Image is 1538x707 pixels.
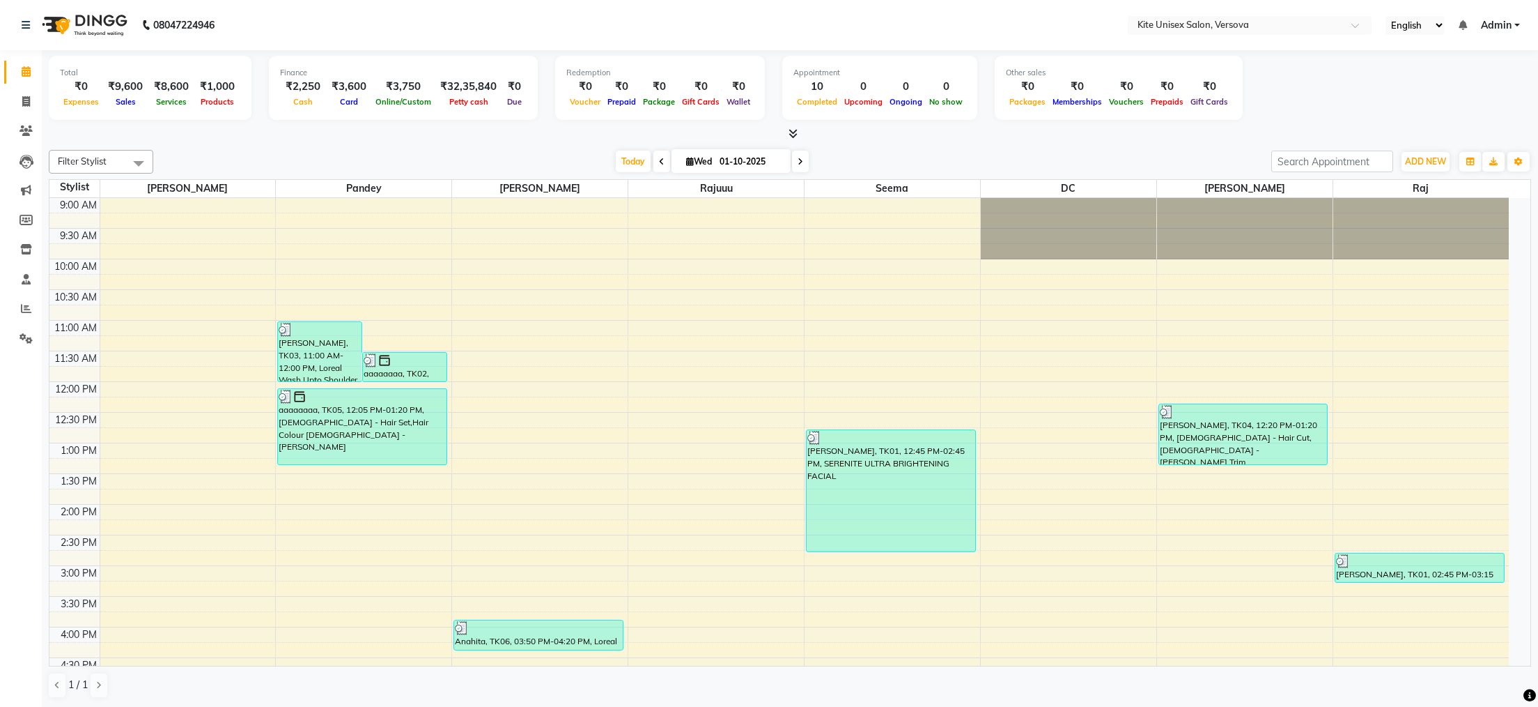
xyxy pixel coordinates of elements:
div: 2:30 PM [58,535,100,550]
span: Rajuuu [628,180,804,197]
input: 2025-10-01 [715,151,785,172]
span: Package [639,97,678,107]
span: Gift Cards [678,97,723,107]
input: Search Appointment [1271,151,1393,172]
button: ADD NEW [1401,152,1450,172]
span: Due [504,97,525,107]
span: Voucher [566,97,604,107]
span: 1 / 1 [68,678,88,692]
div: ₹1,000 [194,79,240,95]
span: No show [926,97,966,107]
span: [PERSON_NAME] [1157,180,1333,197]
div: Anahita, TK06, 03:50 PM-04:20 PM, Loreal Wash Upto Shoulder [454,621,623,650]
span: Memberships [1049,97,1105,107]
span: Vouchers [1105,97,1147,107]
div: 10 [793,79,841,95]
span: DC [981,180,1156,197]
span: Upcoming [841,97,886,107]
div: 12:00 PM [52,382,100,397]
span: Expenses [60,97,102,107]
div: Finance [280,67,527,79]
div: Appointment [793,67,966,79]
span: ADD NEW [1405,156,1446,167]
span: Services [153,97,190,107]
div: ₹0 [1187,79,1232,95]
span: Today [616,151,651,172]
div: 9:30 AM [57,229,100,243]
div: 3:30 PM [58,597,100,611]
span: Admin [1481,18,1512,33]
div: ₹0 [502,79,527,95]
span: Petty cash [446,97,492,107]
div: Stylist [49,180,100,195]
div: 4:00 PM [58,628,100,642]
div: 0 [841,79,886,95]
span: Prepaids [1147,97,1187,107]
div: ₹0 [1105,79,1147,95]
div: Redemption [566,67,754,79]
div: 11:00 AM [52,321,100,335]
div: Total [60,67,240,79]
div: ₹8,600 [148,79,194,95]
span: Packages [1006,97,1049,107]
div: ₹0 [639,79,678,95]
div: ₹2,250 [280,79,326,95]
span: Wed [683,156,715,167]
div: ₹0 [60,79,102,95]
div: Other sales [1006,67,1232,79]
span: raj [1333,180,1509,197]
div: ₹0 [604,79,639,95]
div: 1:30 PM [58,474,100,489]
span: Online/Custom [372,97,435,107]
div: 1:00 PM [58,443,100,458]
div: ₹9,600 [102,79,148,95]
div: ₹0 [1049,79,1105,95]
span: Ongoing [886,97,926,107]
span: Gift Cards [1187,97,1232,107]
div: ₹32,35,840 [435,79,502,95]
span: Products [197,97,238,107]
span: Cash [290,97,316,107]
span: Sales [112,97,139,107]
img: logo [36,6,131,45]
div: ₹0 [1147,79,1187,95]
span: Seema [805,180,980,197]
div: 10:30 AM [52,290,100,305]
div: [PERSON_NAME], TK01, 12:45 PM-02:45 PM, SERENITE ULTRA BRIGHTENING FACIAL [807,430,975,552]
span: Card [336,97,362,107]
div: 3:00 PM [58,566,100,581]
div: ₹3,750 [372,79,435,95]
span: Pandey [276,180,451,197]
span: [PERSON_NAME] [452,180,628,197]
div: 12:30 PM [52,413,100,427]
div: 0 [886,79,926,95]
div: [PERSON_NAME], TK01, 02:45 PM-03:15 PM, Head Massage [1335,554,1504,582]
div: aaaaaaaa, TK05, 12:05 PM-01:20 PM, [DEMOGRAPHIC_DATA] - Hair Set,Hair Colour [DEMOGRAPHIC_DATA] -... [278,389,446,464]
div: ₹3,600 [326,79,372,95]
div: ₹0 [566,79,604,95]
span: Filter Stylist [58,155,107,167]
div: ₹0 [723,79,754,95]
span: Prepaid [604,97,639,107]
div: 4:30 PM [58,658,100,673]
div: ₹0 [1006,79,1049,95]
span: Completed [793,97,841,107]
div: 2:00 PM [58,505,100,519]
div: [PERSON_NAME], TK03, 11:00 AM-12:00 PM, Loreal Wash Upto Shoulder, Blow Dry Upto Shoulder [278,322,362,381]
div: aaaaaaaa, TK02, 11:30 AM-12:00 PM, Loreal Wash Upto Shoulder [363,353,446,381]
div: 11:30 AM [52,351,100,366]
span: Wallet [723,97,754,107]
div: 9:00 AM [57,198,100,213]
b: 08047224946 [153,6,215,45]
div: [PERSON_NAME], TK04, 12:20 PM-01:20 PM, [DEMOGRAPHIC_DATA] - Hair Cut, [DEMOGRAPHIC_DATA] - [PERS... [1159,404,1328,464]
div: ₹0 [678,79,723,95]
div: 0 [926,79,966,95]
div: 10:00 AM [52,259,100,274]
span: [PERSON_NAME] [100,180,276,197]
